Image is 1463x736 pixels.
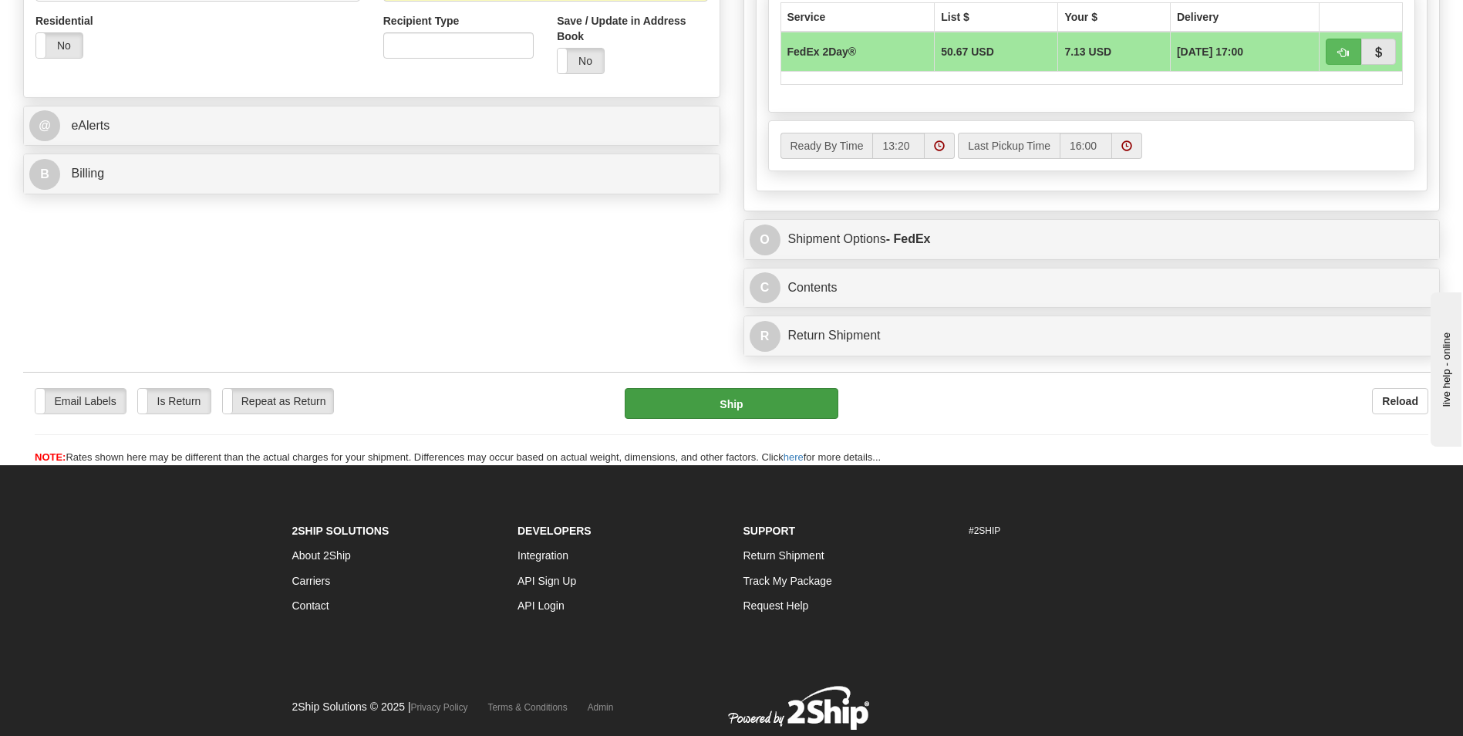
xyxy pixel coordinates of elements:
[780,32,935,72] td: FedEx 2Day®
[935,32,1058,72] td: 50.67 USD
[71,119,110,132] span: eAlerts
[223,389,333,414] label: Repeat as Return
[557,13,707,44] label: Save / Update in Address Book
[750,272,780,303] span: C
[488,702,568,713] a: Terms & Conditions
[935,2,1058,32] th: List $
[1170,2,1319,32] th: Delivery
[750,224,1434,255] a: OShipment Options- FedEx
[1372,388,1428,414] button: Reload
[1058,2,1171,32] th: Your $
[743,599,809,612] a: Request Help
[1177,44,1243,59] span: [DATE] 17:00
[517,525,592,537] strong: Developers
[780,133,873,159] label: Ready By Time
[36,33,83,58] label: No
[558,49,604,73] label: No
[1058,32,1171,72] td: 7.13 USD
[29,110,714,142] a: @ eAlerts
[29,110,60,141] span: @
[71,167,104,180] span: Billing
[12,13,143,25] div: live help - online
[292,525,389,537] strong: 2Ship Solutions
[588,702,614,713] a: Admin
[743,549,824,562] a: Return Shipment
[743,525,796,537] strong: Support
[35,451,66,463] span: NOTE:
[1382,395,1418,407] b: Reload
[292,575,331,587] a: Carriers
[23,451,1440,465] div: Rates shown here may be different than the actual charges for your shipment. Differences may occu...
[517,599,565,612] a: API Login
[780,2,935,32] th: Service
[29,159,60,190] span: B
[750,225,780,255] span: O
[35,13,93,29] label: Residential
[750,320,1434,352] a: RReturn Shipment
[383,13,460,29] label: Recipient Type
[411,702,468,713] a: Privacy Policy
[784,451,804,463] a: here
[292,701,468,713] span: 2Ship Solutions © 2025 |
[969,526,1171,536] h6: #2SHIP
[138,389,211,414] label: Is Return
[35,389,126,414] label: Email Labels
[886,232,931,245] strong: - FedEx
[750,272,1434,304] a: CContents
[743,575,832,587] a: Track My Package
[292,549,351,562] a: About 2Ship
[625,388,838,419] button: Ship
[750,321,780,352] span: R
[958,133,1060,159] label: Last Pickup Time
[517,575,576,587] a: API Sign Up
[1428,289,1461,447] iframe: chat widget
[292,599,329,612] a: Contact
[29,158,714,190] a: B Billing
[517,549,568,562] a: Integration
